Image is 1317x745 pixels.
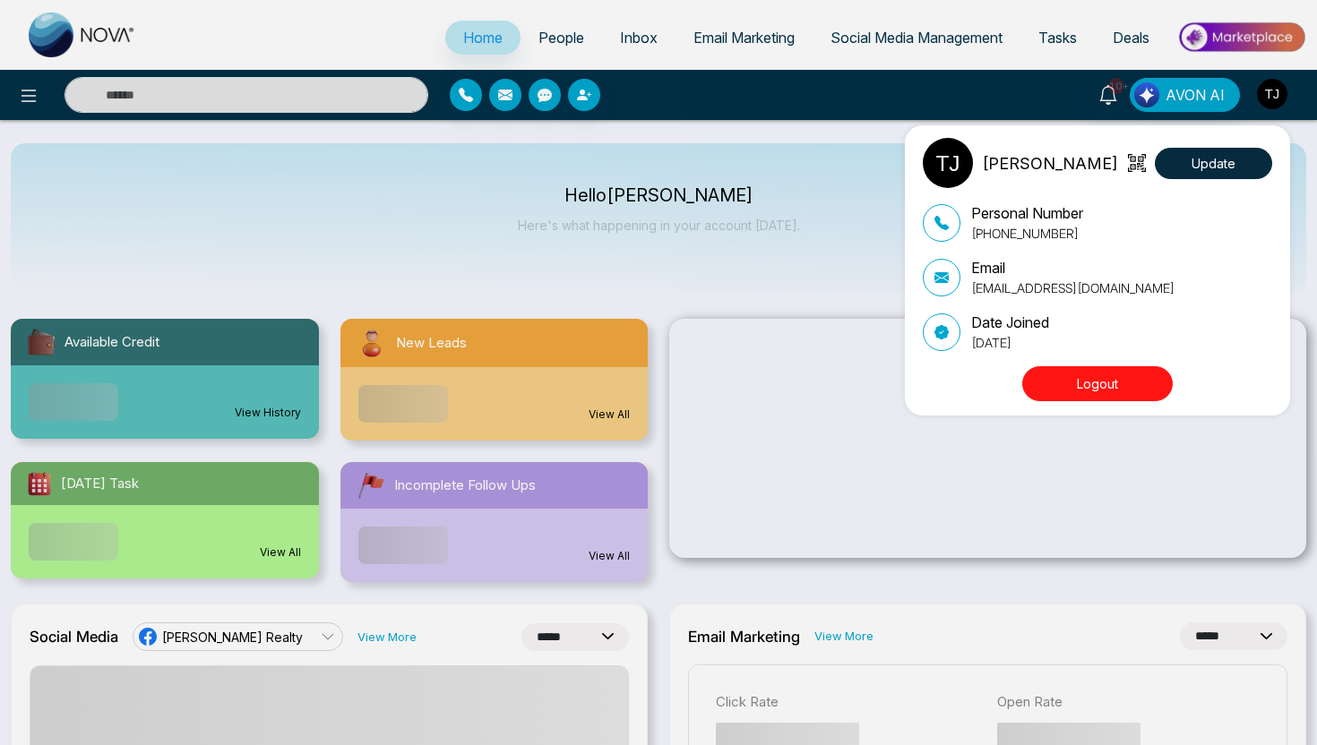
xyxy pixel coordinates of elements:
p: [DATE] [971,333,1049,352]
button: Logout [1022,366,1173,401]
p: [EMAIL_ADDRESS][DOMAIN_NAME] [971,278,1175,297]
p: Date Joined [971,312,1049,333]
button: Update [1155,148,1272,179]
p: Email [971,257,1175,278]
p: [PHONE_NUMBER] [971,224,1083,243]
p: [PERSON_NAME] [982,151,1118,176]
p: Personal Number [971,202,1083,224]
